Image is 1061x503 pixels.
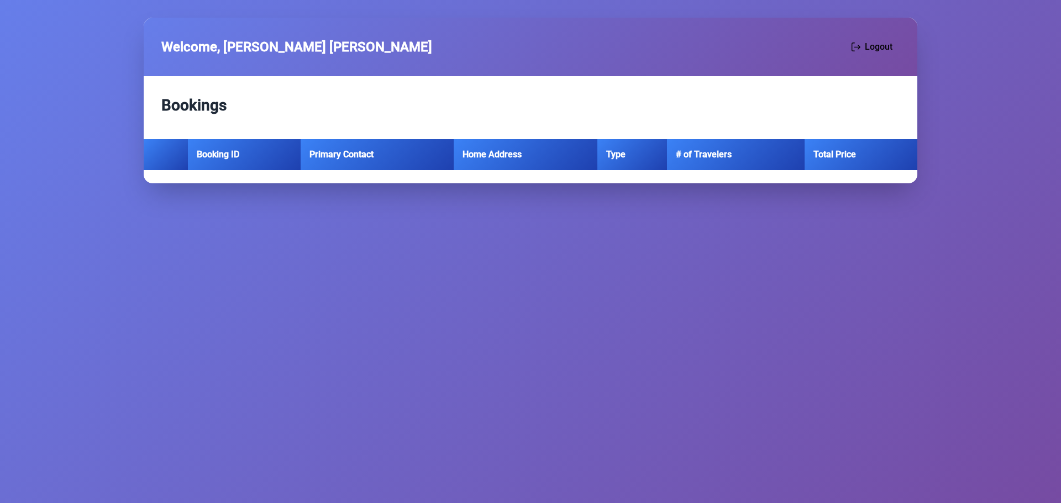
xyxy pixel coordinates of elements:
[667,139,805,170] th: # of Travelers
[161,94,900,117] h2: Bookings
[597,139,666,170] th: Type
[161,37,432,57] span: Welcome, [PERSON_NAME] [PERSON_NAME]
[188,139,301,170] th: Booking ID
[301,139,454,170] th: Primary Contact
[844,35,900,59] button: Logout
[805,139,917,170] th: Total Price
[865,40,892,54] span: Logout
[454,139,597,170] th: Home Address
